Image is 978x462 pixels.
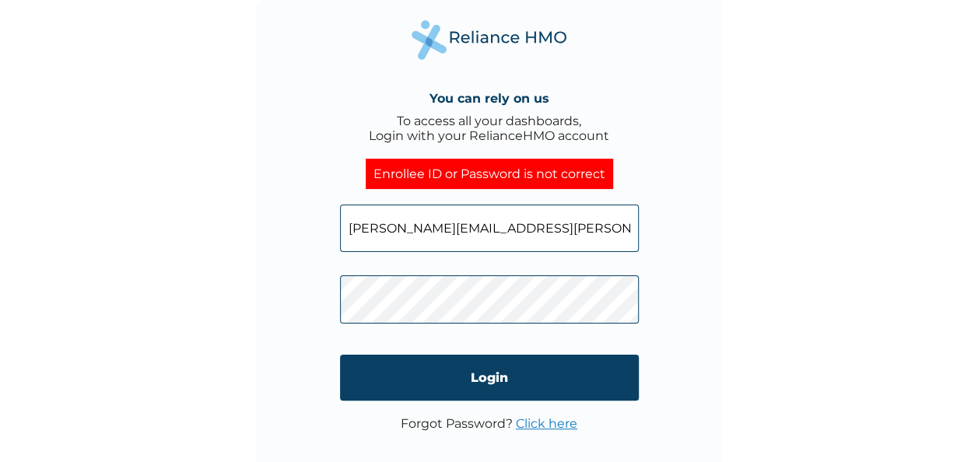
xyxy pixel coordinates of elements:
[366,159,613,189] div: Enrollee ID or Password is not correct
[429,91,549,106] h4: You can rely on us
[516,416,577,431] a: Click here
[369,114,609,143] div: To access all your dashboards, Login with your RelianceHMO account
[401,416,577,431] p: Forgot Password?
[340,205,639,252] input: Email address or HMO ID
[340,355,639,401] input: Login
[412,20,567,60] img: Reliance Health's Logo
